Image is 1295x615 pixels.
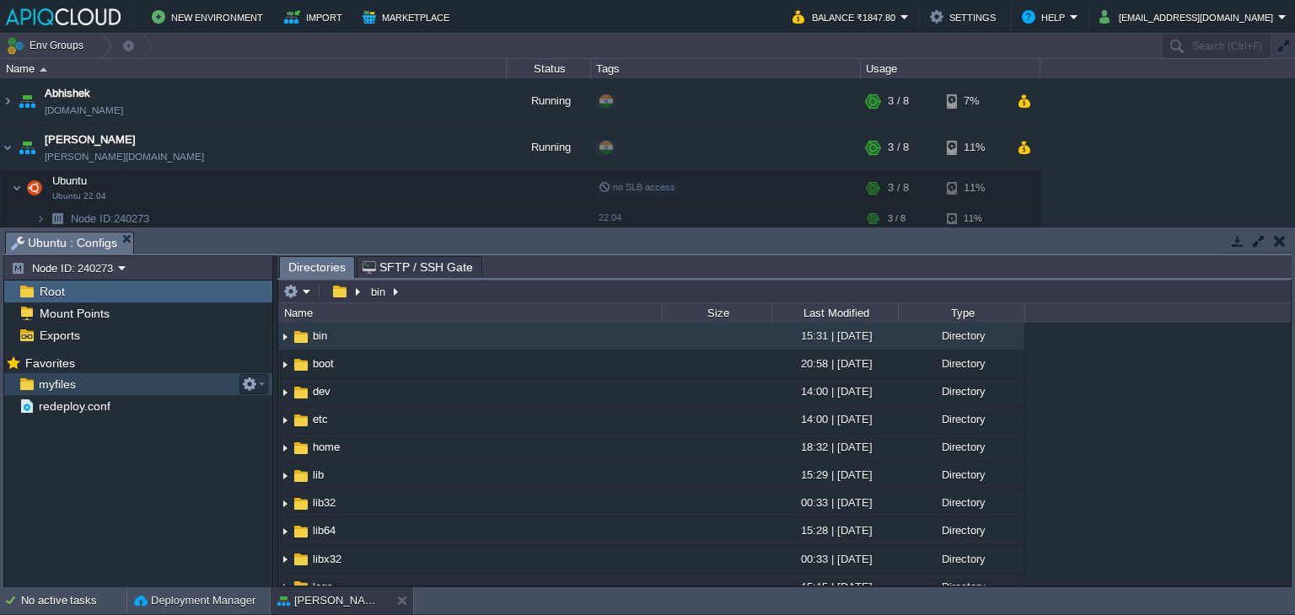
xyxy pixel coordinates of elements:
[278,280,1291,303] input: Click to enter the path
[900,303,1024,323] div: Type
[71,212,114,225] span: Node ID:
[1099,7,1278,27] button: [EMAIL_ADDRESS][DOMAIN_NAME]
[35,398,113,414] a: redeploy.conf
[310,523,338,537] a: lib64
[508,59,590,78] div: Status
[278,435,292,461] img: AMDAwAAAACH5BAEAAAAALAAAAAABAAEAAAICRAEAOw==
[292,356,310,374] img: AMDAwAAAACH5BAEAAAAALAAAAAABAAEAAAICRAEAOw==
[771,350,898,377] div: 20:58 | [DATE]
[278,519,292,545] img: AMDAwAAAACH5BAEAAAAALAAAAAABAAEAAAICRAEAOw==
[292,495,310,513] img: AMDAwAAAACH5BAEAAAAALAAAAAABAAEAAAICRAEAOw==
[292,383,310,402] img: AMDAwAAAACH5BAEAAAAALAAAAAABAAEAAAICRAEAOw==
[134,592,255,609] button: Deployment Manager
[292,522,310,541] img: AMDAwAAAACH5BAEAAAAALAAAAAABAAEAAAICRAEAOw==
[6,8,121,25] img: APIQCloud
[771,323,898,349] div: 15:31 | [DATE]
[793,7,900,27] button: Balance ₹1847.80
[278,379,292,405] img: AMDAwAAAACH5BAEAAAAALAAAAAABAAEAAAICRAEAOw==
[45,131,136,148] a: [PERSON_NAME]
[771,462,898,488] div: 15:29 | [DATE]
[15,78,39,124] img: AMDAwAAAACH5BAEAAAAALAAAAAABAAEAAAICRAEAOw==
[2,59,506,78] div: Name
[664,303,771,323] div: Size
[773,303,898,323] div: Last Modified
[310,329,330,343] a: bin
[310,356,336,371] a: boot
[888,125,909,170] div: 3 / 8
[278,547,292,573] img: AMDAwAAAACH5BAEAAAAALAAAAAABAAEAAAICRAEAOw==
[310,384,333,398] a: dev
[51,174,89,187] a: UbuntuUbuntu 22.04
[278,490,292,516] img: AMDAwAAAACH5BAEAAAAALAAAAAABAAEAAAICRAEAOw==
[898,378,1024,404] div: Directory
[292,550,310,569] img: AMDAwAAAACH5BAEAAAAALAAAAAABAAEAAAICRAEAOw==
[898,574,1024,600] div: Directory
[12,171,22,205] img: AMDAwAAAACH5BAEAAAAALAAAAAABAAEAAAICRAEAOw==
[40,67,47,72] img: AMDAwAAAACH5BAEAAAAALAAAAAABAAEAAAICRAEAOw==
[22,356,78,370] a: Favorites
[278,407,292,433] img: AMDAwAAAACH5BAEAAAAALAAAAAABAAEAAAICRAEAOw==
[898,434,1024,460] div: Directory
[947,125,1002,170] div: 11%
[36,284,67,299] span: Root
[278,351,292,377] img: AMDAwAAAACH5BAEAAAAALAAAAAABAAEAAAICRAEAOw==
[310,468,326,482] a: lib
[6,34,89,57] button: Env Groups
[310,440,342,454] a: home
[292,328,310,346] img: AMDAwAAAACH5BAEAAAAALAAAAAABAAEAAAICRAEAOw==
[930,7,1001,27] button: Settings
[1022,7,1070,27] button: Help
[592,59,860,78] div: Tags
[771,489,898,516] div: 00:33 | [DATE]
[310,552,344,566] a: libx32
[771,546,898,572] div: 00:33 | [DATE]
[898,406,1024,432] div: Directory
[898,489,1024,516] div: Directory
[278,324,292,350] img: AMDAwAAAACH5BAEAAAAALAAAAAABAAEAAAICRAEAOw==
[51,174,89,188] span: Ubuntu
[292,439,310,457] img: AMDAwAAAACH5BAEAAAAALAAAAAABAAEAAAICRAEAOw==
[771,517,898,543] div: 15:28 | [DATE]
[280,303,662,323] div: Name
[507,125,591,170] div: Running
[1,78,14,124] img: AMDAwAAAACH5BAEAAAAALAAAAAABAAEAAAICRAEAOw==
[507,78,591,124] div: Running
[284,7,347,27] button: Import
[35,377,78,392] a: myfiles
[368,284,390,299] button: bin
[771,574,898,600] div: 15:15 | [DATE]
[36,328,83,343] a: Exports
[23,171,46,205] img: AMDAwAAAACH5BAEAAAAALAAAAAABAAEAAAICRAEAOw==
[888,206,905,232] div: 3 / 8
[310,495,338,510] a: lib32
[69,211,152,226] span: 240273
[599,212,621,222] span: 22.04
[288,257,346,278] span: Directories
[898,323,1024,349] div: Directory
[45,85,90,102] span: Abhishek
[292,411,310,430] img: AMDAwAAAACH5BAEAAAAALAAAAAABAAEAAAICRAEAOw==
[52,191,106,201] span: Ubuntu 22.04
[947,171,1002,205] div: 11%
[46,206,69,232] img: AMDAwAAAACH5BAEAAAAALAAAAAABAAEAAAICRAEAOw==
[888,171,909,205] div: 3 / 8
[898,462,1024,488] div: Directory
[310,580,336,594] a: logs
[862,59,1040,78] div: Usage
[11,260,118,275] button: Node ID: 240273
[69,211,152,226] a: Node ID:240273
[898,517,1024,543] div: Directory
[277,592,384,609] button: [PERSON_NAME]
[947,206,1002,232] div: 11%
[1,125,14,170] img: AMDAwAAAACH5BAEAAAAALAAAAAABAAEAAAICRAEAOw==
[292,467,310,485] img: AMDAwAAAACH5BAEAAAAALAAAAAABAAEAAAICRAEAOw==
[363,257,473,277] span: SFTP / SSH Gate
